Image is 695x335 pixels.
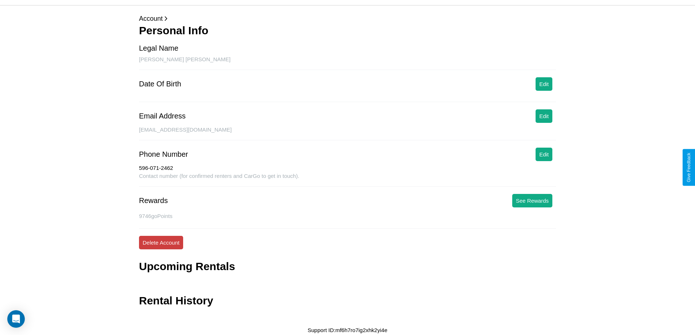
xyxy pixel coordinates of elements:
[512,194,552,207] button: See Rewards
[139,260,235,273] h3: Upcoming Rentals
[139,173,556,187] div: Contact number (for confirmed renters and CarGo to get in touch).
[139,165,556,173] div: 596-071-2462
[139,24,556,37] h3: Personal Info
[308,325,387,335] p: Support ID: mf6h7ro7ig2xhk2yi4e
[686,153,691,182] div: Give Feedback
[536,77,552,91] button: Edit
[139,56,556,70] div: [PERSON_NAME] [PERSON_NAME]
[139,126,556,140] div: [EMAIL_ADDRESS][DOMAIN_NAME]
[139,236,183,249] button: Delete Account
[139,13,556,24] p: Account
[536,109,552,123] button: Edit
[7,310,25,328] div: Open Intercom Messenger
[139,44,178,52] div: Legal Name
[536,148,552,161] button: Edit
[139,150,188,159] div: Phone Number
[139,112,186,120] div: Email Address
[139,196,168,205] div: Rewards
[139,211,556,221] p: 9746 goPoints
[139,295,213,307] h3: Rental History
[139,80,181,88] div: Date Of Birth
